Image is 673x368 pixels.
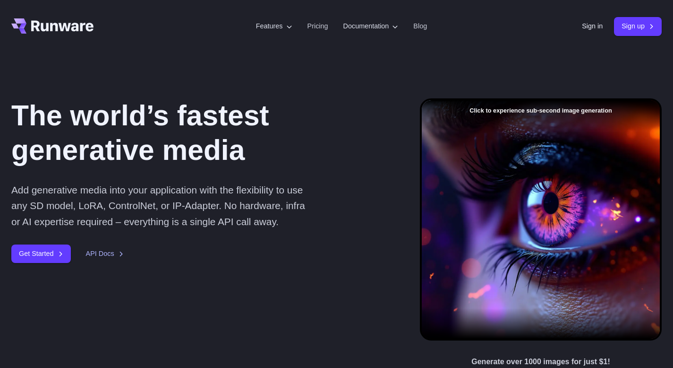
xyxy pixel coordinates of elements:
a: Sign up [614,17,662,35]
label: Documentation [343,21,399,32]
a: Get Started [11,245,71,263]
a: Blog [413,21,427,32]
a: Go to / [11,18,94,34]
p: Generate over 1000 images for just $1! [471,356,610,368]
a: Pricing [307,21,328,32]
a: API Docs [86,248,124,259]
a: Sign in [582,21,603,32]
p: Add generative media into your application with the flexibility to use any SD model, LoRA, Contro... [11,182,314,229]
label: Features [256,21,292,32]
h1: The world’s fastest generative media [11,98,390,167]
